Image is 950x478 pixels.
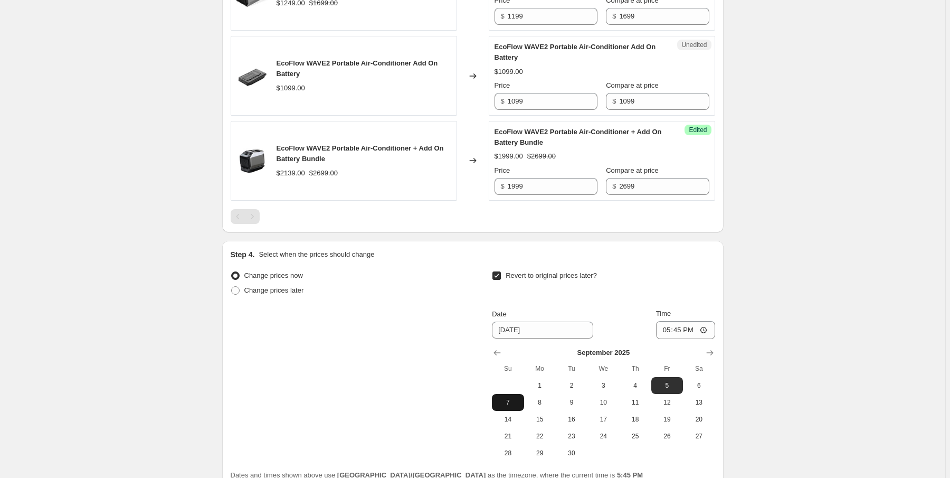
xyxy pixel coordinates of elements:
button: Wednesday September 3 2025 [587,377,619,394]
span: 12 [655,398,679,407]
span: 19 [655,415,679,424]
span: 28 [496,449,519,457]
span: $ [612,97,616,105]
th: Monday [524,360,556,377]
button: Friday September 19 2025 [651,411,683,428]
button: Sunday September 28 2025 [492,445,524,462]
button: Saturday September 13 2025 [683,394,715,411]
button: Monday September 1 2025 [524,377,556,394]
span: Price [495,166,510,174]
span: 8 [528,398,552,407]
span: 26 [655,432,679,440]
button: Show next month, October 2025 [702,345,717,360]
span: 15 [528,415,552,424]
span: 22 [528,432,552,440]
button: Thursday September 18 2025 [619,411,651,428]
span: Date [492,310,506,318]
nav: Pagination [231,209,260,224]
button: Thursday September 11 2025 [619,394,651,411]
button: Tuesday September 2 2025 [556,377,587,394]
button: Monday September 22 2025 [524,428,556,445]
span: $ [501,97,505,105]
button: Saturday September 20 2025 [683,411,715,428]
span: 11 [623,398,647,407]
span: Tu [560,364,583,373]
button: Wednesday September 17 2025 [587,411,619,428]
div: $1999.00 [495,151,523,162]
span: Su [496,364,519,373]
input: 8/29/2025 [492,322,593,339]
span: Time [656,310,671,317]
button: Monday September 29 2025 [524,445,556,462]
div: $2139.00 [277,168,305,179]
button: Tuesday September 23 2025 [556,428,587,445]
button: Monday September 15 2025 [524,411,556,428]
img: WAVE2EB_80x.jpg [236,60,268,92]
button: Sunday September 14 2025 [492,411,524,428]
th: Friday [651,360,683,377]
span: 6 [687,381,710,390]
span: Compare at price [606,166,659,174]
button: Friday September 5 2025 [651,377,683,394]
span: Compare at price [606,81,659,89]
span: 13 [687,398,710,407]
span: 20 [687,415,710,424]
span: 1 [528,381,552,390]
button: Saturday September 27 2025 [683,428,715,445]
span: Th [623,364,647,373]
span: 27 [687,432,710,440]
button: Thursday September 25 2025 [619,428,651,445]
span: Sa [687,364,710,373]
th: Thursday [619,360,651,377]
input: 12:00 [656,321,715,339]
th: Saturday [683,360,715,377]
span: EcoFlow WAVE2 Portable Air-Conditioner Add On Battery [277,59,438,78]
span: Price [495,81,510,89]
span: 5 [655,381,679,390]
span: 23 [560,432,583,440]
span: Edited [689,126,707,134]
th: Sunday [492,360,524,377]
button: Saturday September 6 2025 [683,377,715,394]
button: Tuesday September 16 2025 [556,411,587,428]
h2: Step 4. [231,249,255,260]
button: Sunday September 21 2025 [492,428,524,445]
span: 17 [592,415,615,424]
span: 4 [623,381,647,390]
button: Sunday September 7 2025 [492,394,524,411]
span: 3 [592,381,615,390]
div: $1099.00 [277,83,305,93]
span: 7 [496,398,519,407]
span: Change prices now [244,271,303,279]
span: 2 [560,381,583,390]
div: $1099.00 [495,67,523,77]
span: 18 [623,415,647,424]
span: 21 [496,432,519,440]
span: 30 [560,449,583,457]
button: Tuesday September 30 2025 [556,445,587,462]
span: 24 [592,432,615,440]
span: $ [501,182,505,190]
strike: $2699.00 [309,168,338,179]
button: Wednesday September 10 2025 [587,394,619,411]
th: Tuesday [556,360,587,377]
span: $ [612,12,616,20]
button: Wednesday September 24 2025 [587,428,619,445]
span: 16 [560,415,583,424]
span: EcoFlow WAVE2 Portable Air-Conditioner Add On Battery [495,43,656,61]
button: Thursday September 4 2025 [619,377,651,394]
p: Select when the prices should change [259,249,374,260]
span: Unedited [681,41,707,49]
span: We [592,364,615,373]
span: 14 [496,415,519,424]
span: EcoFlow WAVE2 Portable Air-Conditioner + Add On Battery Bundle [277,144,444,163]
span: Mo [528,364,552,373]
span: Change prices later [244,286,304,294]
span: 9 [560,398,583,407]
button: Show previous month, August 2025 [490,345,505,360]
th: Wednesday [587,360,619,377]
span: 10 [592,398,615,407]
button: Tuesday September 9 2025 [556,394,587,411]
span: Fr [655,364,679,373]
span: $ [501,12,505,20]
